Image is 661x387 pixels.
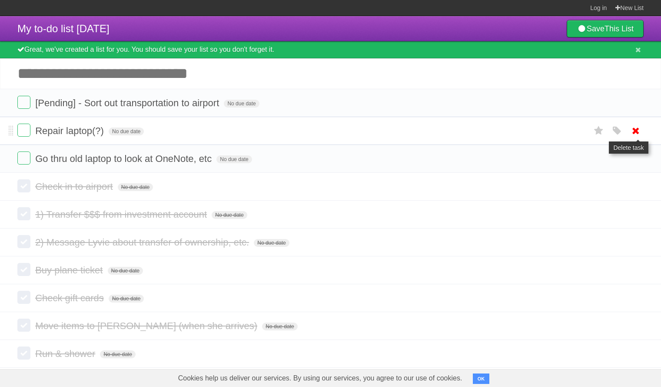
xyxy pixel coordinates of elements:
[17,23,110,34] span: My to-do list [DATE]
[17,347,30,360] label: Done
[109,295,144,303] span: No due date
[169,370,471,387] span: Cookies help us deliver our services. By using our services, you agree to our use of cookies.
[35,237,251,248] span: 2) Message Lyvie about transfer of ownership, etc.
[108,267,143,275] span: No due date
[17,319,30,332] label: Done
[35,209,209,220] span: 1) Transfer $$$ from investment account
[35,125,106,136] span: Repair laptop(?)
[17,235,30,248] label: Done
[262,323,297,330] span: No due date
[591,124,607,138] label: Star task
[212,211,247,219] span: No due date
[35,265,105,276] span: Buy plane ticket
[216,155,252,163] span: No due date
[17,96,30,109] label: Done
[17,207,30,220] label: Done
[17,151,30,165] label: Done
[35,98,221,108] span: [Pending] - Sort out transportation to airport
[35,293,106,303] span: Check gift cards
[17,124,30,137] label: Done
[17,291,30,304] label: Done
[605,24,634,33] b: This List
[567,20,644,37] a: SaveThis List
[109,128,144,135] span: No due date
[254,239,289,247] span: No due date
[35,153,214,164] span: Go thru old laptop to look at OneNote, etc
[17,263,30,276] label: Done
[473,374,490,384] button: OK
[35,181,115,192] span: Check in to airport
[100,350,135,358] span: No due date
[224,100,259,108] span: No due date
[35,348,97,359] span: Run & shower
[35,320,259,331] span: Move items to [PERSON_NAME] (when she arrives)
[118,183,153,191] span: No due date
[17,179,30,192] label: Done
